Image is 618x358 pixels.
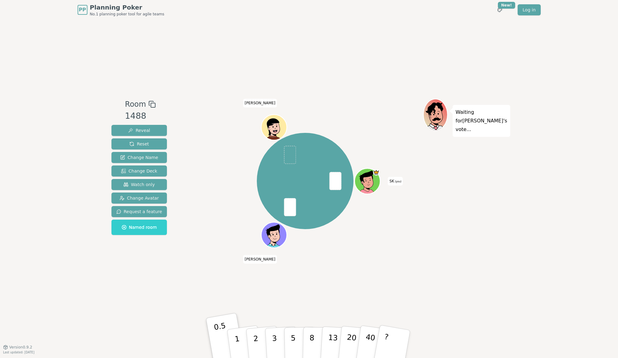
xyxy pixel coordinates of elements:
[456,108,507,134] p: Waiting for [PERSON_NAME] 's vote...
[122,224,157,230] span: Named room
[3,351,34,354] span: Last updated: [DATE]
[111,125,167,136] button: Reveal
[119,195,159,201] span: Change Avatar
[394,180,402,183] span: (you)
[125,110,156,122] div: 1488
[243,255,277,264] span: Click to change your name
[243,99,277,107] span: Click to change your name
[9,345,32,350] span: Version 0.9.2
[388,177,403,185] span: Click to change your name
[111,220,167,235] button: Named room
[111,206,167,217] button: Request a feature
[79,6,86,14] span: PP
[494,4,505,15] button: New!
[213,321,230,356] p: 0.5
[90,3,164,12] span: Planning Poker
[498,2,515,9] div: New!
[128,127,150,133] span: Reveal
[111,165,167,177] button: Change Deck
[111,152,167,163] button: Change Name
[355,169,379,193] button: Click to change your avatar
[111,179,167,190] button: Watch only
[111,193,167,204] button: Change Avatar
[129,141,149,147] span: Reset
[121,168,157,174] span: Change Deck
[78,3,164,17] a: PPPlanning PokerNo.1 planning poker tool for agile teams
[120,154,158,161] span: Change Name
[3,345,32,350] button: Version0.9.2
[90,12,164,17] span: No.1 planning poker tool for agile teams
[116,209,162,215] span: Request a feature
[125,99,146,110] span: Room
[518,4,540,15] a: Log in
[373,169,379,176] span: SK is the host
[123,181,155,188] span: Watch only
[111,138,167,149] button: Reset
